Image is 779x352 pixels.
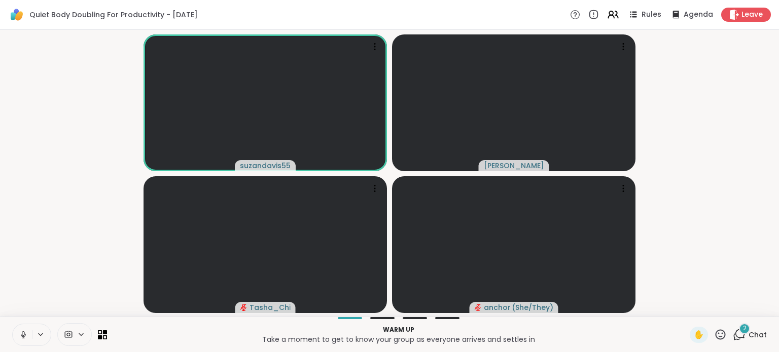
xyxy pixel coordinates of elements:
[512,302,553,312] span: ( She/They )
[684,10,713,20] span: Agenda
[8,6,25,23] img: ShareWell Logomark
[484,302,511,312] span: anchor
[475,304,482,311] span: audio-muted
[240,304,247,311] span: audio-muted
[113,334,684,344] p: Take a moment to get to know your group as everyone arrives and settles in
[743,324,747,333] span: 2
[29,10,198,20] span: Quiet Body Doubling For Productivity - [DATE]
[694,329,704,341] span: ✋
[250,302,291,312] span: Tasha_Chi
[240,161,291,171] span: suzandavis55
[113,325,684,334] p: Warm up
[741,10,763,20] span: Leave
[484,161,544,171] span: [PERSON_NAME]
[749,330,767,340] span: Chat
[642,10,661,20] span: Rules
